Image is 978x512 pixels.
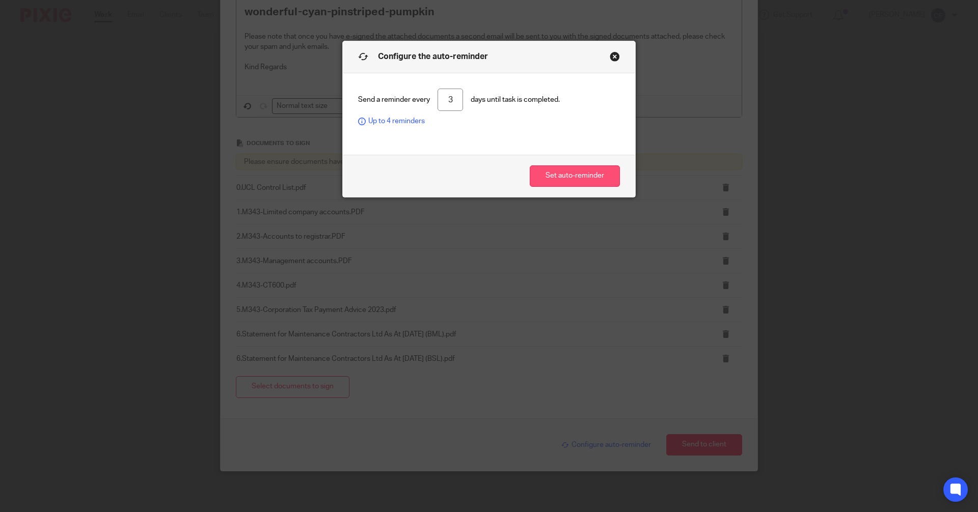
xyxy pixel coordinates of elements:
button: Close modal [610,51,620,62]
span: Up to 4 reminders [358,116,425,126]
span: Configure the auto-reminder [378,52,488,61]
button: Set auto-reminder [530,165,620,187]
span: days until task is completed. [471,95,560,105]
span: Send a reminder every [358,95,430,105]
